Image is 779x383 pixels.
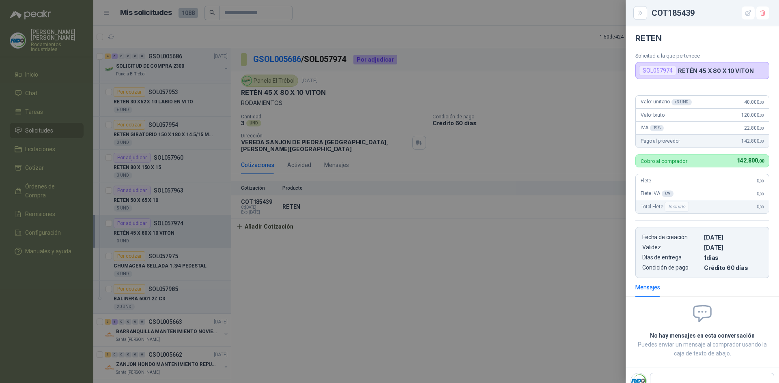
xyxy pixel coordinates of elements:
div: SOL057974 [639,66,676,75]
p: Solicitud a la que pertenece [635,53,769,59]
p: [DATE] [704,234,762,241]
span: Flete [641,178,651,184]
p: Cobro al comprador [641,158,687,164]
p: RETÉN 45 X 80 X 10 VITON [678,67,754,74]
span: ,00 [759,179,764,183]
p: Condición de pago [642,264,701,271]
span: 120.000 [741,112,764,118]
span: ,00 [759,113,764,118]
div: 0 % [662,190,674,197]
p: 1 dias [704,254,762,261]
span: 22.800 [744,125,764,131]
span: 142.800 [737,157,764,164]
span: ,00 [759,205,764,209]
div: 19 % [650,125,664,131]
span: ,00 [757,158,764,164]
p: Días de entrega [642,254,701,261]
p: Validez [642,244,701,251]
p: [DATE] [704,244,762,251]
span: Total Flete [641,202,691,212]
div: Incluido [665,202,689,212]
p: Crédito 60 días [704,264,762,271]
span: Valor unitario [641,99,692,105]
span: ,00 [759,139,764,143]
span: ,00 [759,100,764,105]
span: 40.000 [744,99,764,105]
span: Valor bruto [641,112,664,118]
span: IVA [641,125,664,131]
p: Fecha de creación [642,234,701,241]
span: 0 [757,204,764,210]
div: Mensajes [635,283,660,292]
span: 0 [757,178,764,184]
div: COT185439 [652,6,769,19]
h4: RETEN [635,33,769,43]
button: Close [635,8,645,18]
h2: No hay mensajes en esta conversación [635,331,769,340]
span: ,00 [759,126,764,131]
span: 142.800 [741,138,764,144]
span: 0 [757,191,764,197]
p: Puedes enviar un mensaje al comprador usando la caja de texto de abajo. [635,340,769,358]
span: Pago al proveedor [641,138,680,144]
div: x 3 UND [671,99,692,105]
span: ,00 [759,192,764,196]
span: Flete IVA [641,190,674,197]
